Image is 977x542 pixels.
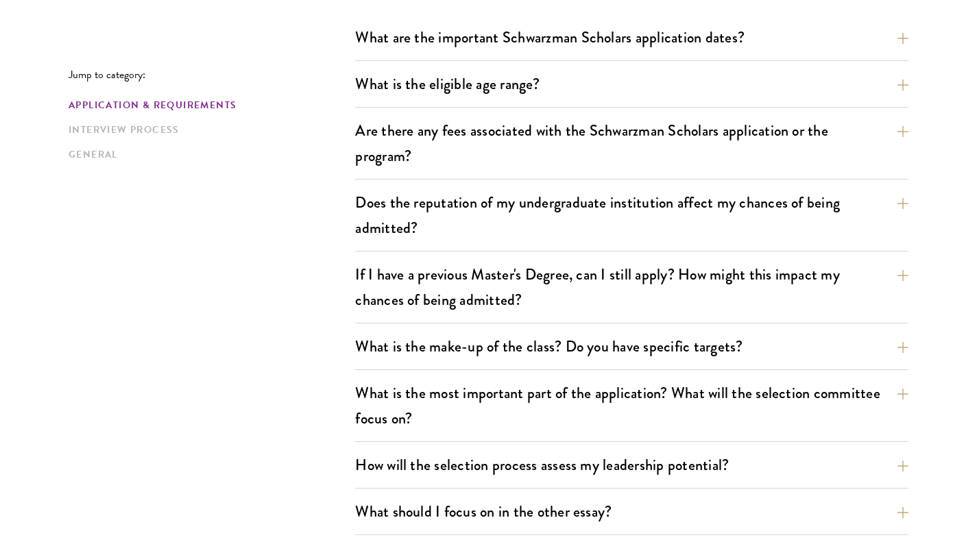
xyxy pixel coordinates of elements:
a: General [69,147,347,162]
p: Jump to category: [69,69,355,81]
button: What are the important Schwarzman Scholars application dates? [355,22,908,53]
button: What is the most important part of the application? What will the selection committee focus on? [355,378,908,434]
a: Interview Process [69,123,347,137]
button: If I have a previous Master's Degree, can I still apply? How might this impact my chances of bein... [355,259,908,315]
button: What is the eligible age range? [355,69,908,99]
a: Application & Requirements [69,98,347,112]
button: What should I focus on in the other essay? [355,496,908,527]
button: Are there any fees associated with the Schwarzman Scholars application or the program? [355,115,908,171]
button: Does the reputation of my undergraduate institution affect my chances of being admitted? [355,187,908,243]
button: What is the make-up of the class? Do you have specific targets? [355,331,908,362]
button: How will the selection process assess my leadership potential? [355,449,908,480]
